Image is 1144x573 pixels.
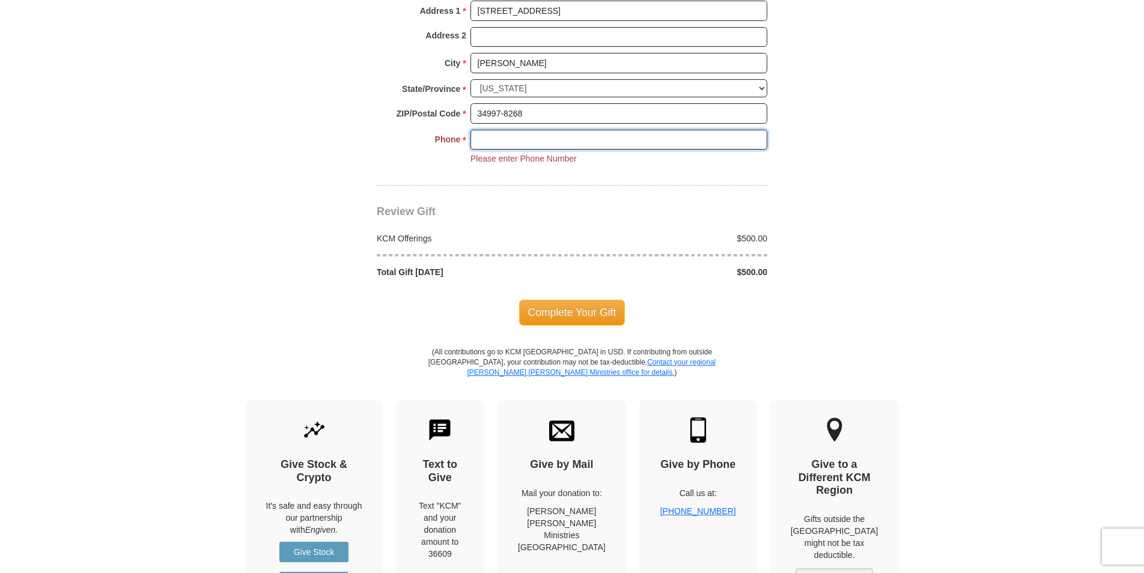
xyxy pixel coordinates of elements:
[791,458,878,497] h4: Give to a Different KCM Region
[425,27,466,44] strong: Address 2
[428,347,716,399] p: (All contributions go to KCM [GEOGRAPHIC_DATA] in USD. If contributing from outside [GEOGRAPHIC_D...
[279,542,348,562] a: Give Stock
[518,487,606,499] p: Mail your donation to:
[417,458,464,484] h4: Text to Give
[305,525,338,535] i: Engiven.
[445,55,460,71] strong: City
[572,266,774,278] div: $500.00
[572,232,774,244] div: $500.00
[266,458,362,484] h4: Give Stock & Crypto
[417,500,464,560] div: Text "KCM" and your donation amount to 36609
[519,300,625,325] span: Complete Your Gift
[377,205,436,217] span: Review Gift
[266,500,362,536] p: It's safe and easy through our partnership with
[435,131,461,148] strong: Phone
[470,153,577,165] li: Please enter Phone Number
[402,80,460,97] strong: State/Province
[302,417,327,443] img: give-by-stock.svg
[660,487,736,499] p: Call us at:
[660,458,736,471] h4: Give by Phone
[826,417,843,443] img: other-region
[518,505,606,553] p: [PERSON_NAME] [PERSON_NAME] Ministries [GEOGRAPHIC_DATA]
[660,506,736,516] a: [PHONE_NUMBER]
[467,358,716,377] a: Contact your regional [PERSON_NAME] [PERSON_NAME] Ministries office for details.
[686,417,711,443] img: mobile.svg
[371,266,573,278] div: Total Gift [DATE]
[518,458,606,471] h4: Give by Mail
[427,417,452,443] img: text-to-give.svg
[791,513,878,561] p: Gifts outside the [GEOGRAPHIC_DATA] might not be tax deductible.
[420,2,461,19] strong: Address 1
[549,417,574,443] img: envelope.svg
[397,105,461,122] strong: ZIP/Postal Code
[371,232,573,244] div: KCM Offerings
